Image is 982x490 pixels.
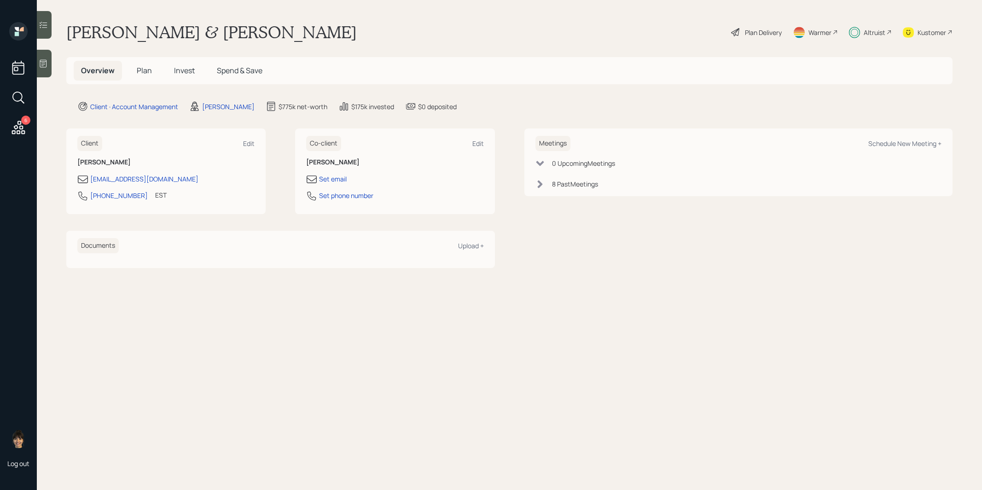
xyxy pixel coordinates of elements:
[535,136,570,151] h6: Meetings
[81,65,115,76] span: Overview
[77,136,102,151] h6: Client
[351,102,394,111] div: $175k invested
[137,65,152,76] span: Plan
[7,459,29,468] div: Log out
[864,28,885,37] div: Altruist
[202,102,255,111] div: [PERSON_NAME]
[472,139,484,148] div: Edit
[306,158,483,166] h6: [PERSON_NAME]
[90,174,198,184] div: [EMAIL_ADDRESS][DOMAIN_NAME]
[90,102,178,111] div: Client · Account Management
[279,102,327,111] div: $775k net-worth
[155,190,167,200] div: EST
[21,116,30,125] div: 6
[66,22,357,42] h1: [PERSON_NAME] & [PERSON_NAME]
[243,139,255,148] div: Edit
[319,191,373,200] div: Set phone number
[217,65,262,76] span: Spend & Save
[306,136,341,151] h6: Co-client
[77,238,119,253] h6: Documents
[552,179,598,189] div: 8 Past Meeting s
[77,158,255,166] h6: [PERSON_NAME]
[319,174,347,184] div: Set email
[918,28,946,37] div: Kustomer
[9,430,28,448] img: treva-nostdahl-headshot.png
[552,158,615,168] div: 0 Upcoming Meeting s
[174,65,195,76] span: Invest
[418,102,457,111] div: $0 deposited
[868,139,941,148] div: Schedule New Meeting +
[745,28,782,37] div: Plan Delivery
[808,28,831,37] div: Warmer
[458,241,484,250] div: Upload +
[90,191,148,200] div: [PHONE_NUMBER]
